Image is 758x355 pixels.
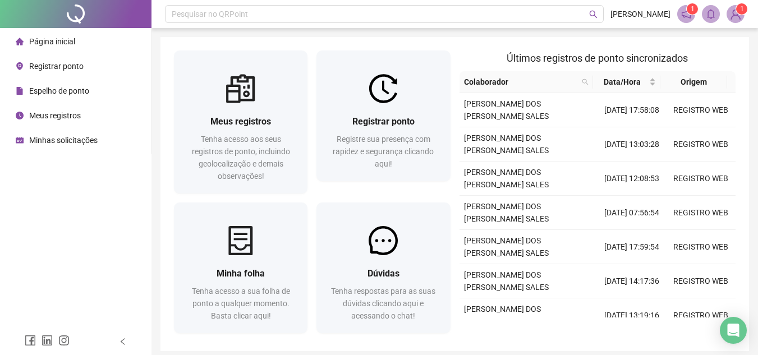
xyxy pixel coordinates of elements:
[16,112,24,119] span: clock-circle
[667,162,736,196] td: REGISTRO WEB
[29,62,84,71] span: Registrar ponto
[16,87,24,95] span: file
[598,298,667,333] td: [DATE] 13:19:16
[29,136,98,145] span: Minhas solicitações
[598,230,667,264] td: [DATE] 17:59:54
[660,71,727,93] th: Origem
[667,230,736,264] td: REGISTRO WEB
[119,338,127,345] span: left
[727,6,744,22] img: 91060
[174,202,307,333] a: Minha folhaTenha acesso a sua folha de ponto a qualquer momento. Basta clicar aqui!
[333,135,434,168] span: Registre sua presença com rapidez e segurança clicando aqui!
[464,133,549,155] span: [PERSON_NAME] DOS [PERSON_NAME] SALES
[580,73,591,90] span: search
[598,264,667,298] td: [DATE] 14:17:36
[598,76,646,88] span: Data/Hora
[598,127,667,162] td: [DATE] 13:03:28
[25,335,36,346] span: facebook
[667,298,736,333] td: REGISTRO WEB
[691,5,695,13] span: 1
[16,136,24,144] span: schedule
[217,268,265,279] span: Minha folha
[29,86,89,95] span: Espelho de ponto
[331,287,435,320] span: Tenha respostas para as suas dúvidas clicando aqui e acessando o chat!
[464,270,549,292] span: [PERSON_NAME] DOS [PERSON_NAME] SALES
[316,50,450,181] a: Registrar pontoRegistre sua presença com rapidez e segurança clicando aqui!
[464,76,578,88] span: Colaborador
[192,135,290,181] span: Tenha acesso aos seus registros de ponto, incluindo geolocalização e demais observações!
[16,38,24,45] span: home
[667,127,736,162] td: REGISTRO WEB
[667,196,736,230] td: REGISTRO WEB
[29,37,75,46] span: Página inicial
[210,116,271,127] span: Meus registros
[593,71,660,93] th: Data/Hora
[589,10,598,19] span: search
[598,93,667,127] td: [DATE] 17:58:08
[687,3,698,15] sup: 1
[192,287,290,320] span: Tenha acesso a sua folha de ponto a qualquer momento. Basta clicar aqui!
[464,99,549,121] span: [PERSON_NAME] DOS [PERSON_NAME] SALES
[598,162,667,196] td: [DATE] 12:08:53
[740,5,744,13] span: 1
[316,202,450,333] a: DúvidasTenha respostas para as suas dúvidas clicando aqui e acessando o chat!
[736,3,747,15] sup: Atualize o seu contato no menu Meus Dados
[42,335,53,346] span: linkedin
[174,50,307,193] a: Meus registrosTenha acesso aos seus registros de ponto, incluindo geolocalização e demais observa...
[464,236,549,257] span: [PERSON_NAME] DOS [PERSON_NAME] SALES
[58,335,70,346] span: instagram
[610,8,670,20] span: [PERSON_NAME]
[720,317,747,344] div: Open Intercom Messenger
[464,305,549,326] span: [PERSON_NAME] DOS [PERSON_NAME] SALES
[352,116,415,127] span: Registrar ponto
[667,264,736,298] td: REGISTRO WEB
[16,62,24,70] span: environment
[681,9,691,19] span: notification
[582,79,589,85] span: search
[367,268,399,279] span: Dúvidas
[507,52,688,64] span: Últimos registros de ponto sincronizados
[598,196,667,230] td: [DATE] 07:56:54
[29,111,81,120] span: Meus registros
[464,202,549,223] span: [PERSON_NAME] DOS [PERSON_NAME] SALES
[667,93,736,127] td: REGISTRO WEB
[464,168,549,189] span: [PERSON_NAME] DOS [PERSON_NAME] SALES
[706,9,716,19] span: bell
